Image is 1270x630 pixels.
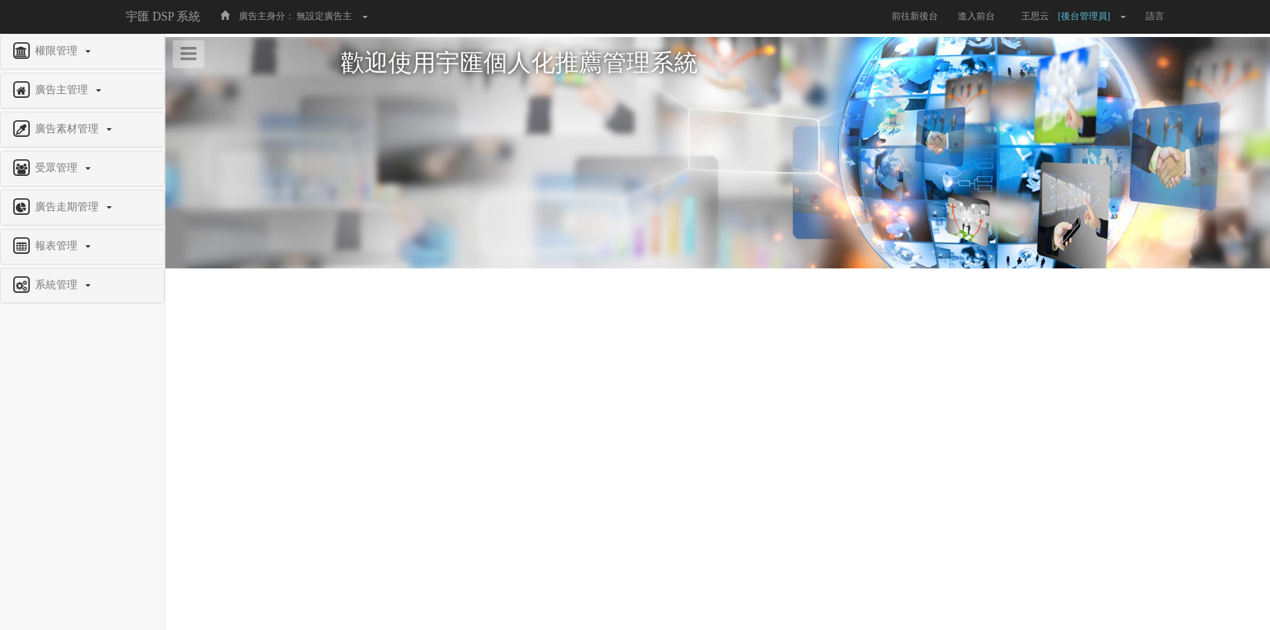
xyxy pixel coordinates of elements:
[32,240,84,251] span: 報表管理
[32,123,105,134] span: 廣告素材管理
[1058,11,1117,21] span: [後台管理員]
[32,162,84,173] span: 受眾管理
[11,158,154,179] a: 受眾管理
[32,45,84,56] span: 權限管理
[11,119,154,140] a: 廣告素材管理
[11,236,154,257] a: 報表管理
[1015,11,1056,21] span: 王思云
[11,41,154,62] a: 權限管理
[32,279,84,290] span: 系統管理
[239,11,294,21] span: 廣告主身分：
[341,50,1095,77] h1: 歡迎使用宇匯個人化推薦管理系統
[11,197,154,218] a: 廣告走期管理
[296,11,352,21] span: 無設定廣告主
[32,201,105,212] span: 廣告走期管理
[11,275,154,296] a: 系統管理
[32,84,95,95] span: 廣告主管理
[11,80,154,101] a: 廣告主管理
